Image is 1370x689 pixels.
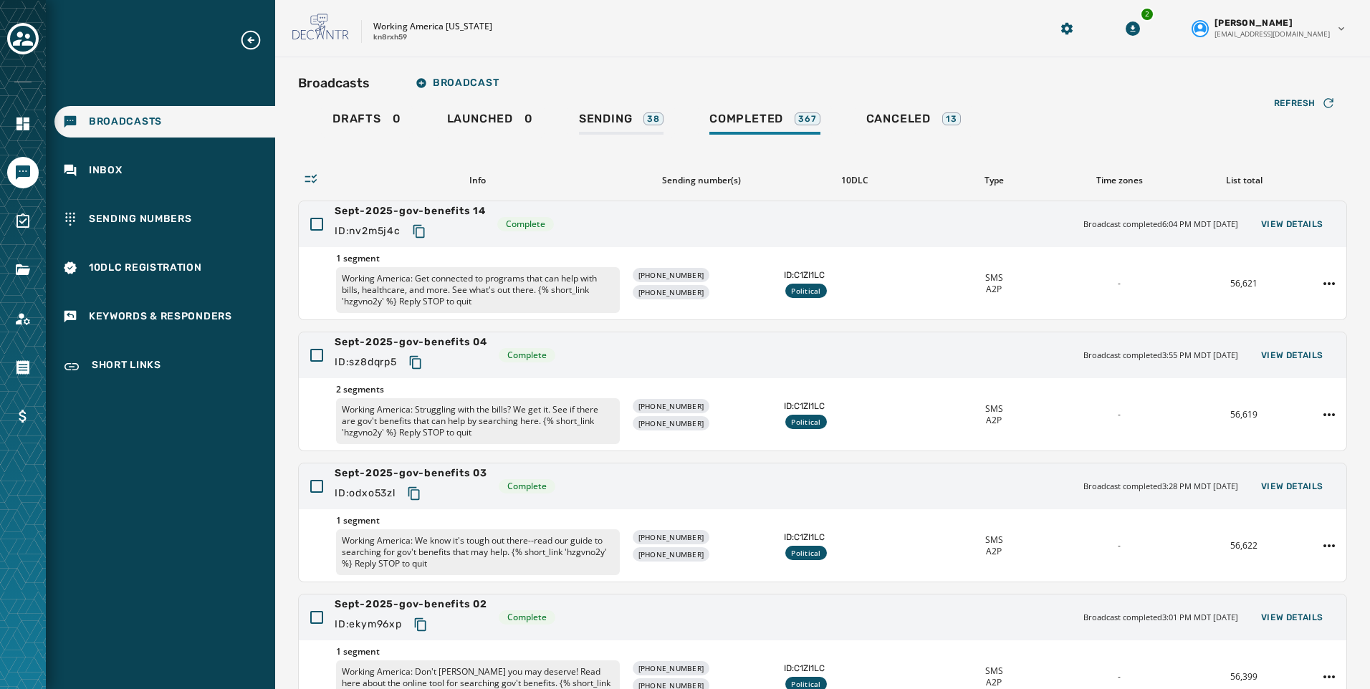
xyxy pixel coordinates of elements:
div: 13 [942,112,961,125]
div: - [1062,278,1175,289]
div: 2 [1140,7,1154,21]
span: Broadcast completed 3:01 PM MDT [DATE] [1083,612,1238,624]
span: Launched [447,112,513,126]
a: Navigate to Surveys [7,206,39,237]
a: Navigate to Files [7,254,39,286]
a: Launched0 [436,105,545,138]
button: Sept-2025-gov-benefits 14 action menu [1318,272,1341,295]
button: Toggle account select drawer [7,23,39,54]
div: [PHONE_NUMBER] [633,530,710,544]
div: - [1062,671,1175,683]
button: Sept-2025-gov-benefits 02 action menu [1318,665,1341,688]
span: 1 segment [336,646,620,657]
a: Navigate to 10DLC Registration [54,252,275,284]
span: Broadcasts [89,115,162,129]
div: 10DLC [784,175,926,186]
div: 56,399 [1187,671,1300,683]
div: - [1062,409,1175,420]
div: 0 [332,112,401,135]
div: [PHONE_NUMBER] [633,268,710,282]
div: Type [937,175,1051,186]
div: Political [785,546,826,560]
span: ID: odxo53zl [335,486,396,501]
div: [PHONE_NUMBER] [633,285,710,299]
button: Refresh [1263,92,1347,115]
a: Navigate to Orders [7,352,39,383]
span: 2 segments [336,384,620,395]
a: Navigate to Sending Numbers [54,203,275,235]
a: Navigate to Home [7,108,39,140]
span: ID: C1ZI1LC [784,662,926,674]
span: Broadcast completed 6:04 PM MDT [DATE] [1083,218,1238,231]
button: View Details [1250,607,1335,627]
span: View Details [1261,350,1323,361]
a: Canceled13 [855,105,972,138]
span: ID: ekym96xp [335,617,402,632]
a: Navigate to Messaging [7,157,39,188]
p: kn8rxh59 [373,32,407,43]
span: A2P [986,415,1002,426]
a: Navigate to Short Links [54,350,275,384]
div: 38 [643,112,664,125]
span: Keywords & Responders [89,309,232,324]
span: A2P [986,677,1002,688]
span: Broadcast completed 3:28 PM MDT [DATE] [1083,481,1238,493]
span: A2P [986,284,1002,295]
span: 1 segment [336,253,620,264]
span: Sept-2025-gov-benefits 14 [335,204,486,218]
div: [PHONE_NUMBER] [633,547,710,562]
div: [PHONE_NUMBER] [633,399,710,413]
div: Political [785,284,826,298]
div: 56,619 [1187,409,1300,420]
span: 10DLC Registration [89,261,202,275]
button: Broadcast [404,69,510,97]
span: View Details [1261,218,1323,230]
h2: Broadcasts [298,73,370,93]
a: Completed367 [698,105,832,138]
a: Navigate to Keywords & Responders [54,301,275,332]
span: Sending [579,112,633,126]
div: Time zones [1063,175,1177,186]
span: Refresh [1274,97,1316,109]
span: ID: C1ZI1LC [784,400,926,412]
span: View Details [1261,481,1323,492]
p: Working America [US_STATE] [373,21,492,32]
a: Drafts0 [321,105,413,138]
button: Download Menu [1120,16,1146,42]
span: Short Links [92,358,161,375]
div: 367 [795,112,820,125]
span: Broadcast [416,77,499,89]
a: Navigate to Account [7,303,39,334]
span: Inbox [89,163,123,178]
button: User settings [1186,11,1353,45]
div: 0 [447,112,533,135]
div: [PHONE_NUMBER] [633,661,710,675]
a: Navigate to Billing [7,400,39,432]
button: Expand sub nav menu [239,29,274,52]
span: Complete [506,218,545,230]
span: ID: C1ZI1LC [784,531,926,543]
span: ID: nv2m5j4c [335,224,401,238]
span: Broadcast completed 3:55 PM MDT [DATE] [1083,350,1238,362]
span: ID: sz8dqrp5 [335,355,397,370]
button: Sept-2025-gov-benefits 04 action menu [1318,403,1341,426]
a: Navigate to Inbox [54,155,275,186]
p: Working America: Struggling with the bills? We get it. See if there are gov't benefits that can h... [336,398,620,444]
a: Sending38 [567,105,675,138]
button: Copy text to clipboard [408,612,433,637]
span: Complete [507,481,547,492]
span: Sept-2025-gov-benefits 04 [335,335,487,350]
span: [PERSON_NAME] [1215,17,1293,29]
span: Drafts [332,112,381,126]
span: SMS [985,403,1003,415]
div: Political [785,415,826,429]
p: Working America: Get connected to programs that can help with bills, healthcare, and more. See wh... [336,267,620,313]
span: A2P [986,546,1002,557]
span: View Details [1261,612,1323,623]
span: SMS [985,534,1003,546]
span: Complete [507,350,547,361]
span: 1 segment [336,515,620,526]
button: View Details [1250,476,1335,496]
button: Sept-2025-gov-benefits 03 action menu [1318,534,1341,557]
div: 56,622 [1187,540,1300,551]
